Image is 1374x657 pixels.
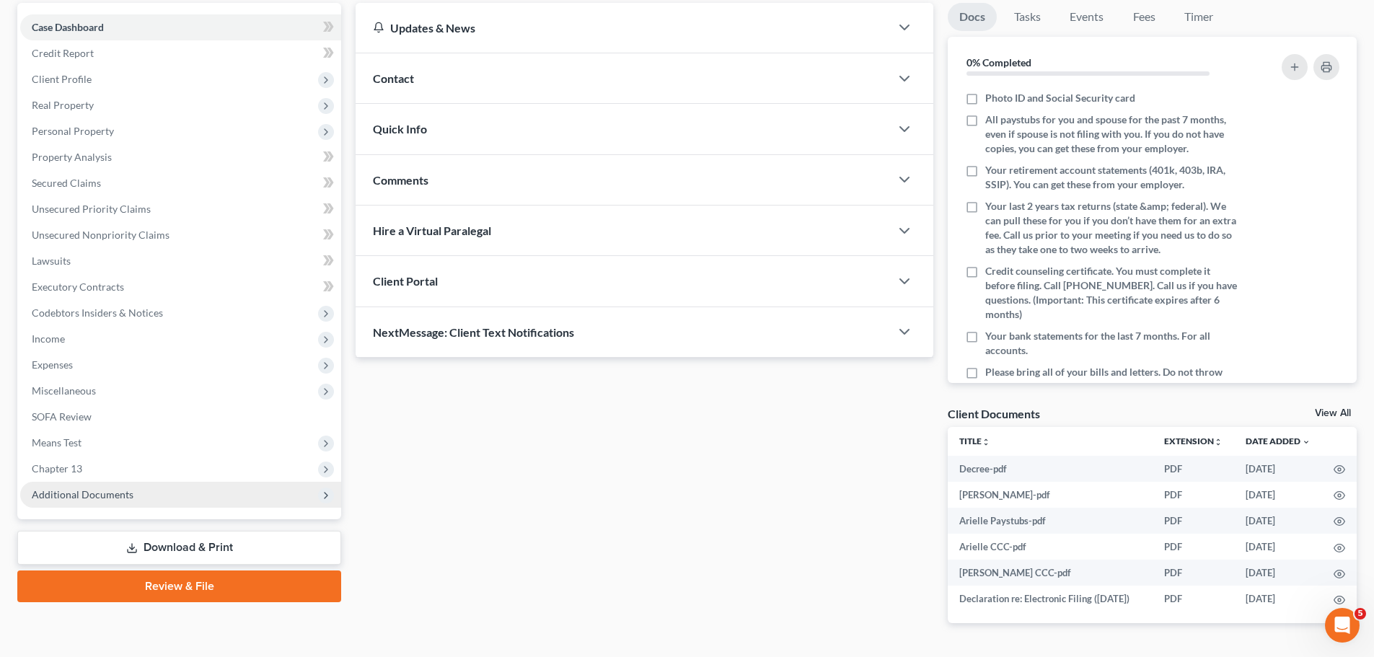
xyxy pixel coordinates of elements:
[17,570,341,602] a: Review & File
[20,274,341,300] a: Executory Contracts
[959,436,990,446] a: Titleunfold_more
[985,365,1242,394] span: Please bring all of your bills and letters. Do not throw them away.
[32,203,151,215] span: Unsecured Priority Claims
[32,125,114,137] span: Personal Property
[373,173,428,187] span: Comments
[373,325,574,339] span: NextMessage: Client Text Notifications
[20,170,341,196] a: Secured Claims
[32,462,82,475] span: Chapter 13
[20,144,341,170] a: Property Analysis
[985,329,1242,358] span: Your bank statements for the last 7 months. For all accounts.
[1214,438,1223,446] i: unfold_more
[985,264,1242,322] span: Credit counseling certificate. You must complete it before filing. Call [PHONE_NUMBER]. Call us i...
[1234,482,1322,508] td: [DATE]
[32,332,65,345] span: Income
[1173,3,1225,31] a: Timer
[373,274,438,288] span: Client Portal
[20,248,341,274] a: Lawsuits
[1153,560,1234,586] td: PDF
[32,307,163,319] span: Codebtors Insiders & Notices
[948,406,1040,421] div: Client Documents
[20,14,341,40] a: Case Dashboard
[1234,456,1322,482] td: [DATE]
[948,3,997,31] a: Docs
[1234,560,1322,586] td: [DATE]
[373,20,873,35] div: Updates & News
[32,21,104,33] span: Case Dashboard
[32,177,101,189] span: Secured Claims
[32,281,124,293] span: Executory Contracts
[966,56,1031,69] strong: 0% Completed
[948,586,1153,612] td: Declaration re: Electronic Filing ([DATE])
[1121,3,1167,31] a: Fees
[1302,438,1311,446] i: expand_more
[1234,534,1322,560] td: [DATE]
[1234,586,1322,612] td: [DATE]
[32,73,92,85] span: Client Profile
[32,47,94,59] span: Credit Report
[985,163,1242,192] span: Your retirement account statements (401k, 403b, IRA, SSIP). You can get these from your employer.
[20,40,341,66] a: Credit Report
[1246,436,1311,446] a: Date Added expand_more
[1058,3,1115,31] a: Events
[17,531,341,565] a: Download & Print
[32,384,96,397] span: Miscellaneous
[373,122,427,136] span: Quick Info
[1003,3,1052,31] a: Tasks
[1234,508,1322,534] td: [DATE]
[985,91,1135,105] span: Photo ID and Social Security card
[32,229,169,241] span: Unsecured Nonpriority Claims
[982,438,990,446] i: unfold_more
[20,196,341,222] a: Unsecured Priority Claims
[32,436,82,449] span: Means Test
[948,560,1153,586] td: [PERSON_NAME] CCC-pdf
[948,456,1153,482] td: Decree-pdf
[985,113,1242,156] span: All paystubs for you and spouse for the past 7 months, even if spouse is not filing with you. If ...
[1325,608,1360,643] iframe: Intercom live chat
[985,199,1242,257] span: Your last 2 years tax returns (state &amp; federal). We can pull these for you if you don’t have ...
[32,99,94,111] span: Real Property
[948,534,1153,560] td: Arielle CCC-pdf
[373,224,491,237] span: Hire a Virtual Paralegal
[32,255,71,267] span: Lawsuits
[1153,508,1234,534] td: PDF
[1153,534,1234,560] td: PDF
[373,71,414,85] span: Contact
[32,358,73,371] span: Expenses
[32,410,92,423] span: SOFA Review
[1355,608,1366,619] span: 5
[20,222,341,248] a: Unsecured Nonpriority Claims
[1315,408,1351,418] a: View All
[32,151,112,163] span: Property Analysis
[20,404,341,430] a: SOFA Review
[32,488,133,501] span: Additional Documents
[1153,482,1234,508] td: PDF
[1153,456,1234,482] td: PDF
[1153,586,1234,612] td: PDF
[948,482,1153,508] td: [PERSON_NAME]-pdf
[948,508,1153,534] td: Arielle Paystubs-pdf
[1164,436,1223,446] a: Extensionunfold_more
